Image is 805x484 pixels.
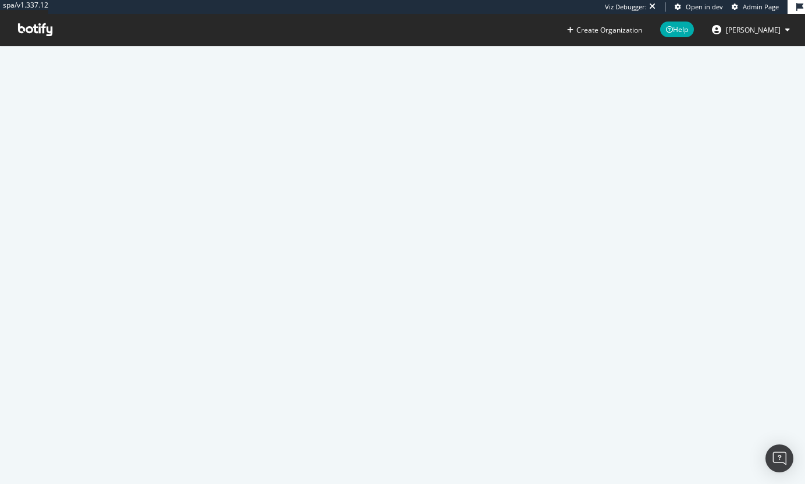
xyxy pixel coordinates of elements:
[726,25,781,35] span: Lilian Sparer
[605,2,647,12] div: Viz Debugger:
[686,2,723,11] span: Open in dev
[703,20,799,39] button: [PERSON_NAME]
[743,2,779,11] span: Admin Page
[732,2,779,12] a: Admin Page
[765,444,793,472] div: Open Intercom Messenger
[567,24,643,35] button: Create Organization
[675,2,723,12] a: Open in dev
[660,22,694,37] span: Help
